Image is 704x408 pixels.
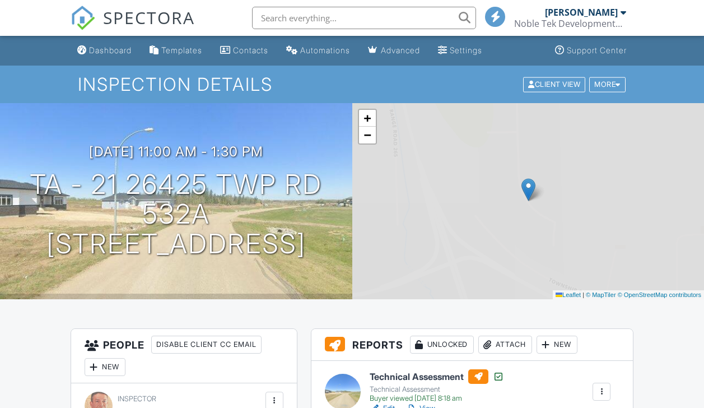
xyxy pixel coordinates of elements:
[521,178,535,201] img: Marker
[450,45,482,55] div: Settings
[161,45,202,55] div: Templates
[359,110,376,127] a: Zoom in
[71,6,95,30] img: The Best Home Inspection Software - Spectora
[370,369,504,384] h6: Technical Assessment
[582,291,584,298] span: |
[551,40,631,61] a: Support Center
[89,144,263,159] h3: [DATE] 11:00 am - 1:30 pm
[381,45,420,55] div: Advanced
[363,128,371,142] span: −
[216,40,273,61] a: Contacts
[300,45,350,55] div: Automations
[410,336,474,354] div: Unlocked
[363,40,425,61] a: Advanced
[85,358,125,376] div: New
[73,40,136,61] a: Dashboard
[363,111,371,125] span: +
[567,45,627,55] div: Support Center
[370,394,504,403] div: Buyer viewed [DATE] 8:18 am
[78,75,627,94] h1: Inspection Details
[618,291,701,298] a: © OpenStreetMap contributors
[282,40,355,61] a: Automations (Basic)
[359,127,376,143] a: Zoom out
[556,291,581,298] a: Leaflet
[522,80,588,88] a: Client View
[589,77,626,92] div: More
[514,18,626,29] div: Noble Tek Developments Ltd.
[311,329,633,361] h3: Reports
[89,45,132,55] div: Dashboard
[145,40,207,61] a: Templates
[370,385,504,394] div: Technical Assessment
[118,395,156,403] span: Inspector
[71,15,195,39] a: SPECTORA
[523,77,585,92] div: Client View
[545,7,618,18] div: [PERSON_NAME]
[233,45,268,55] div: Contacts
[370,369,504,403] a: Technical Assessment Technical Assessment Buyer viewed [DATE] 8:18 am
[537,336,577,354] div: New
[151,336,262,354] div: Disable Client CC Email
[433,40,487,61] a: Settings
[478,336,532,354] div: Attach
[71,329,297,383] h3: People
[18,170,334,258] h1: TA - 21 26425 Twp Rd 532a [STREET_ADDRESS]
[586,291,616,298] a: © MapTiler
[252,7,476,29] input: Search everything...
[103,6,195,29] span: SPECTORA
